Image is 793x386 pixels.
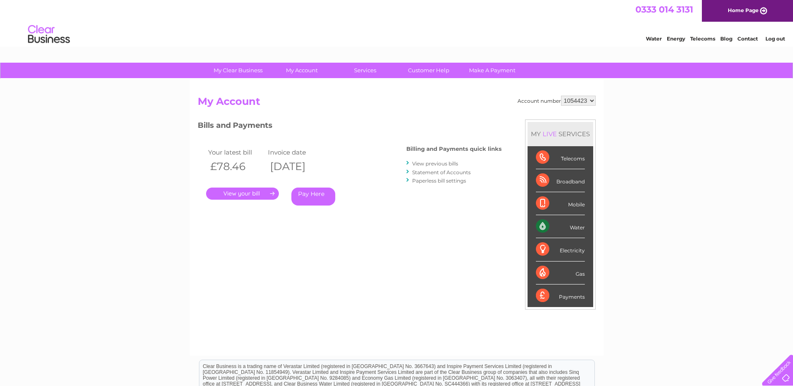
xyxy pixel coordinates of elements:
[412,169,471,175] a: Statement of Accounts
[198,119,502,134] h3: Bills and Payments
[266,158,326,175] th: [DATE]
[206,158,266,175] th: £78.46
[206,147,266,158] td: Your latest bill
[528,122,593,146] div: MY SERVICES
[690,36,715,42] a: Telecoms
[536,215,585,238] div: Water
[412,160,458,167] a: View previous bills
[206,188,279,200] a: .
[737,36,758,42] a: Contact
[204,63,273,78] a: My Clear Business
[536,262,585,284] div: Gas
[28,22,70,47] img: logo.png
[518,96,596,106] div: Account number
[541,130,558,138] div: LIVE
[331,63,400,78] a: Services
[266,147,326,158] td: Invoice date
[291,188,335,206] a: Pay Here
[406,146,502,152] h4: Billing and Payments quick links
[458,63,527,78] a: Make A Payment
[720,36,732,42] a: Blog
[536,192,585,215] div: Mobile
[646,36,662,42] a: Water
[198,96,596,112] h2: My Account
[667,36,685,42] a: Energy
[267,63,336,78] a: My Account
[536,146,585,169] div: Telecoms
[765,36,785,42] a: Log out
[412,178,466,184] a: Paperless bill settings
[635,4,693,15] a: 0333 014 3131
[536,169,585,192] div: Broadband
[394,63,463,78] a: Customer Help
[199,5,594,41] div: Clear Business is a trading name of Verastar Limited (registered in [GEOGRAPHIC_DATA] No. 3667643...
[536,284,585,307] div: Payments
[536,238,585,261] div: Electricity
